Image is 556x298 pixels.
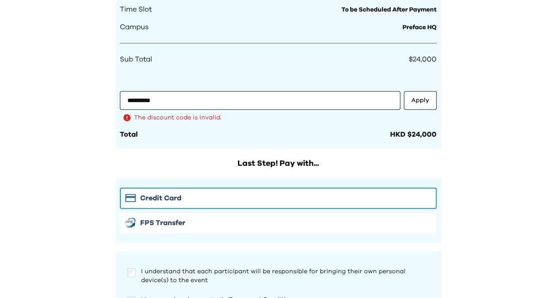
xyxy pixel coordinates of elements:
span: Preface HQ [403,24,437,31]
span: Sub Total [120,54,152,65]
span: I understand that each participant will be responsible for bringing their own personal device(s) ... [141,268,406,283]
img: Stripe icon [125,194,136,202]
div: HKD $24,000 [390,129,437,140]
span: $24,000 [409,56,437,63]
span: Total [120,131,138,138]
button: FPS iconFPS Transfer [120,212,437,233]
span: Credit Card [140,193,181,203]
button: Apply [404,91,437,110]
span: To be Scheduled After Payment [341,7,437,13]
button: Stripe iconCredit Card [120,187,437,209]
span: FPS Transfer [140,218,185,228]
span: The discount code is invalid. [134,113,222,122]
img: FPS icon [125,218,136,228]
span: Campus [120,22,149,32]
span: Time Slot [120,4,152,15]
h2: Last Step! Pay with... [115,157,441,170]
